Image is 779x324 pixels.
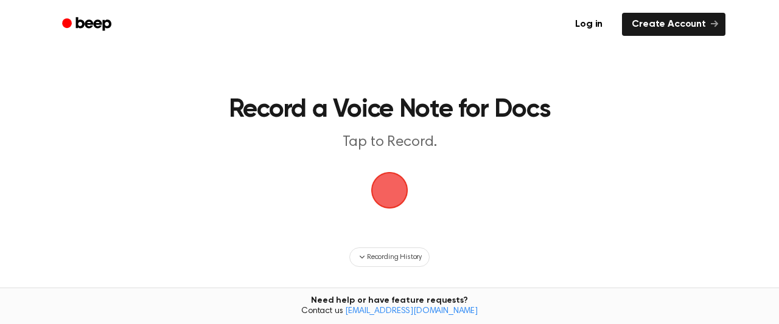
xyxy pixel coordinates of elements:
p: Tap to Record. [156,133,623,153]
a: Log in [563,10,615,38]
a: Beep [54,13,122,36]
a: Create Account [622,13,725,36]
img: Beep Logo [371,172,408,209]
span: Recording History [367,252,422,263]
a: [EMAIL_ADDRESS][DOMAIN_NAME] [345,307,478,315]
span: Contact us [7,306,772,317]
button: Recording History [349,247,430,267]
h1: Record a Voice Note for Docs [131,97,648,123]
